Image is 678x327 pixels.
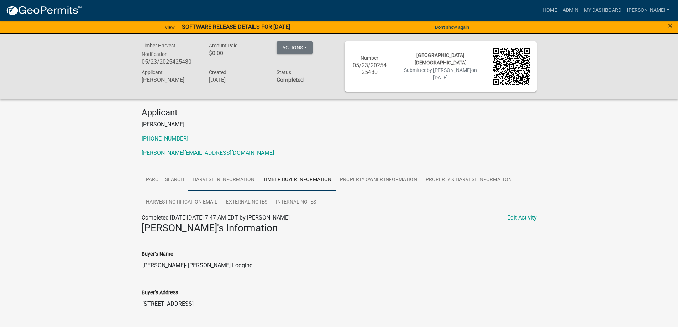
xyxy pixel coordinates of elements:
[560,4,581,17] a: Admin
[493,48,530,85] img: QR code
[142,149,274,156] a: [PERSON_NAME][EMAIL_ADDRESS][DOMAIN_NAME]
[581,4,624,17] a: My Dashboard
[142,135,188,142] a: [PHONE_NUMBER]
[209,69,226,75] span: Created
[142,43,175,57] span: Timber Harvest Notification
[352,62,388,75] h6: 05/23/2025425480
[142,120,537,129] p: [PERSON_NAME]
[507,213,537,222] a: Edit Activity
[188,169,259,191] a: Harvester Information
[668,21,673,30] button: Close
[142,214,290,221] span: Completed [DATE][DATE] 7:47 AM EDT by [PERSON_NAME]
[668,21,673,31] span: ×
[142,69,163,75] span: Applicant
[209,43,238,48] span: Amount Paid
[142,77,199,83] h6: [PERSON_NAME]
[432,21,472,33] button: Don't show again
[182,23,290,30] strong: SOFTWARE RELEASE DETAILS FOR [DATE]
[142,222,537,234] h3: [PERSON_NAME]'s Information
[272,191,320,214] a: Internal Notes
[142,169,188,191] a: Parcel search
[361,55,378,61] span: Number
[142,191,222,214] a: Harvest Notification Email
[142,58,199,65] h6: 05/23/2025425480
[415,52,467,65] span: [GEOGRAPHIC_DATA][DEMOGRAPHIC_DATA]
[540,4,560,17] a: Home
[277,69,291,75] span: Status
[222,191,272,214] a: External Notes
[277,77,304,83] strong: Completed
[336,169,421,191] a: Property Owner Information
[624,4,672,17] a: [PERSON_NAME]
[259,169,336,191] a: Timber Buyer Information
[427,67,471,73] span: by [PERSON_NAME]
[209,50,266,57] h6: $0.00
[142,107,537,118] h4: Applicant
[421,169,516,191] a: Property & Harvest Informaiton
[209,77,266,83] h6: [DATE]
[142,290,178,295] label: Buyer's Address
[404,67,477,80] span: Submitted on [DATE]
[277,41,313,54] button: Actions
[162,21,178,33] a: View
[142,252,173,257] label: Buyer's Name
